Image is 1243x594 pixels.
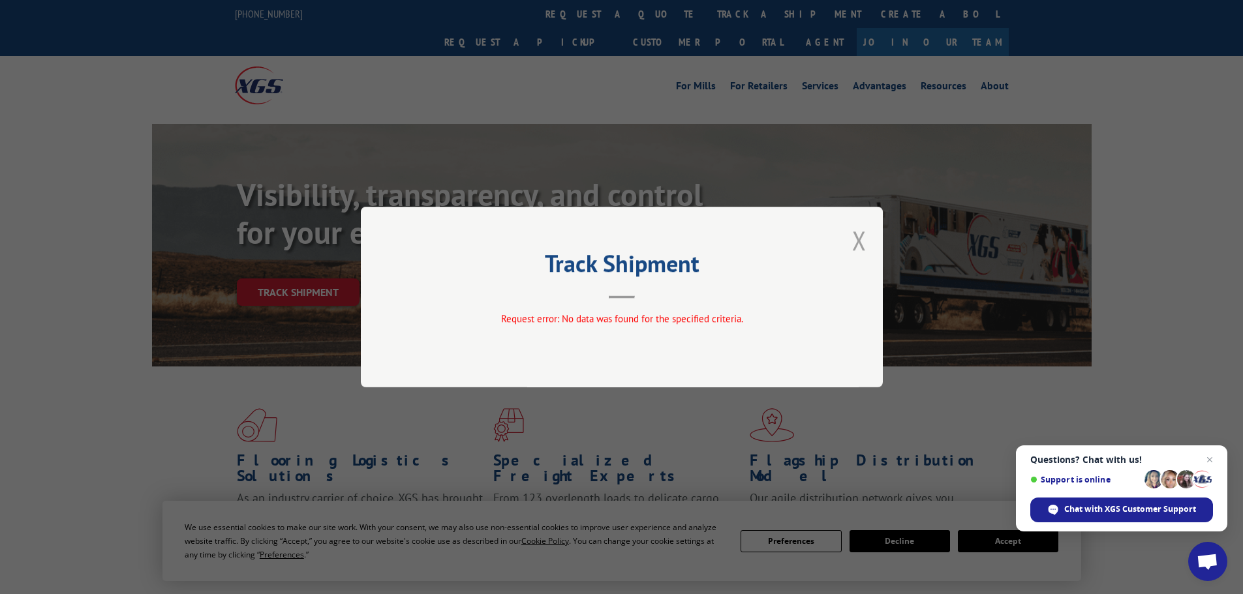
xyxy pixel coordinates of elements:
button: Close modal [852,223,867,258]
span: Questions? Chat with us! [1030,454,1213,465]
div: Chat with XGS Customer Support [1030,497,1213,522]
div: Open chat [1188,542,1227,581]
span: Chat with XGS Customer Support [1064,503,1196,515]
h2: Track Shipment [426,254,818,279]
span: Support is online [1030,475,1140,484]
span: Close chat [1202,452,1218,468]
span: Request error: No data was found for the specified criteria. [500,312,743,325]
